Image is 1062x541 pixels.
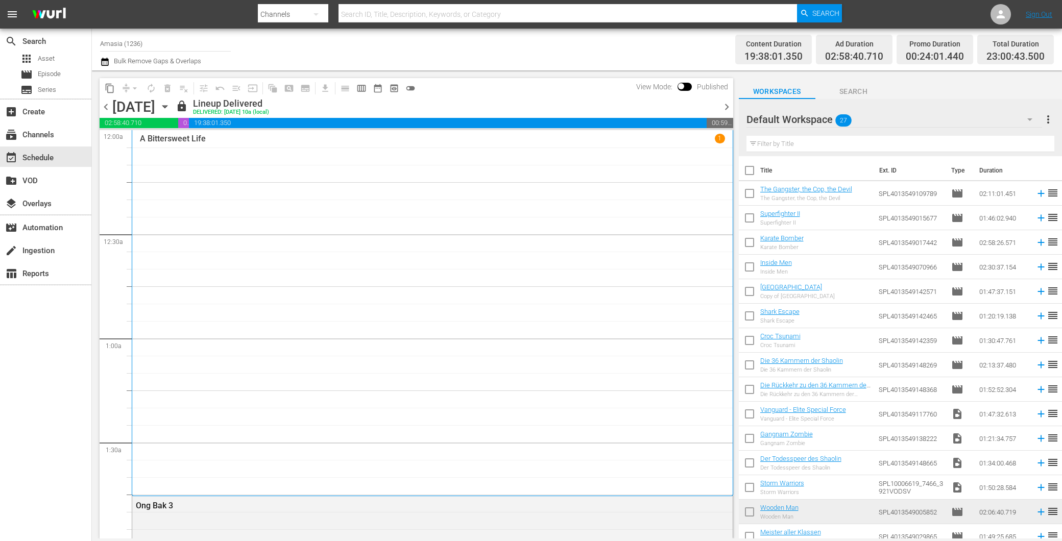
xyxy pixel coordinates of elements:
[797,4,842,22] button: Search
[178,118,189,128] span: 00:24:01.440
[975,451,1031,475] td: 01:34:00.468
[5,129,17,141] span: Channels
[1035,286,1047,297] svg: Add to Schedule
[261,78,281,98] span: Refresh All Search Blocks
[951,506,963,518] span: Episode
[875,181,947,206] td: SPL4013549109789
[825,37,883,51] div: Ad Duration
[692,83,733,91] span: Published
[370,80,386,96] span: Month Calendar View
[1047,505,1059,518] span: reorder
[193,98,269,109] div: Lineup Delivered
[1047,187,1059,199] span: reorder
[760,244,804,251] div: Karate Bomber
[1047,285,1059,297] span: reorder
[975,328,1031,353] td: 01:30:47.761
[760,504,799,511] a: Wooden Man
[951,408,963,420] span: Video
[951,457,963,469] span: Video
[760,415,846,422] div: Vanguard - Elite Special Force
[386,80,402,96] span: View Backup
[951,310,963,322] span: Episode
[1047,334,1059,346] span: reorder
[20,84,33,96] span: Series
[975,230,1031,255] td: 02:58:26.571
[631,83,678,91] span: View Mode:
[281,80,297,96] span: Create Search Block
[20,53,33,65] span: Asset
[1042,107,1054,132] button: more_vert
[1035,408,1047,420] svg: Add to Schedule
[5,267,17,280] span: Reports
[875,377,947,402] td: SPL4013549148368
[760,479,804,487] a: Storm Warriors
[760,430,813,438] a: Gangnam Zombie
[875,500,947,524] td: SPL4013549005852
[815,85,892,98] span: Search
[193,109,269,116] div: DELIVERED: [DATE] 10a (local)
[760,366,843,373] div: Die 36 Kammern der Shaolin
[5,106,17,118] span: Create
[951,187,963,200] span: Episode
[951,285,963,298] span: Episode
[975,475,1031,500] td: 01:50:28.584
[136,501,672,510] div: Ong Bak 3
[760,332,801,340] a: Croc Tsunami
[975,181,1031,206] td: 02:11:01.451
[112,57,201,65] span: Bulk Remove Gaps & Overlaps
[951,432,963,445] span: Video
[760,268,792,275] div: Inside Men
[1035,433,1047,444] svg: Add to Schedule
[5,198,17,210] span: Overlays
[760,156,874,185] th: Title
[975,500,1031,524] td: 02:06:40.719
[297,80,313,96] span: Create Series Block
[405,83,416,93] span: toggle_off
[1047,211,1059,224] span: reorder
[192,78,212,98] span: Customize Events
[975,353,1031,377] td: 02:13:37.480
[760,219,800,226] div: Superfighter II
[38,85,56,95] span: Series
[143,80,159,96] span: Loop Content
[760,234,804,242] a: Karate Bomber
[760,195,852,202] div: The Gangster, the Cop, the Devil
[1035,212,1047,224] svg: Add to Schedule
[389,83,399,93] span: preview_outlined
[951,334,963,347] span: Episode
[1035,261,1047,273] svg: Add to Schedule
[1035,482,1047,493] svg: Add to Schedule
[760,185,852,193] a: The Gangster, the Cop, the Devil
[402,80,419,96] span: 24 hours Lineup View is OFF
[760,464,841,471] div: Der Todesspeer des Shaolin
[760,259,792,266] a: Inside Men
[975,377,1031,402] td: 01:52:52.304
[746,105,1042,134] div: Default Workspace
[945,156,973,185] th: Type
[760,528,821,536] a: Meister aller Klassen
[986,37,1045,51] div: Total Duration
[1047,260,1059,273] span: reorder
[707,118,733,128] span: 00:59:16.500
[812,4,839,22] span: Search
[1035,335,1047,346] svg: Add to Schedule
[118,80,143,96] span: Remove Gaps & Overlaps
[228,80,245,96] span: Fill episodes with ad slates
[100,118,178,128] span: 02:58:40.710
[875,279,947,304] td: SPL4013549142571
[20,68,33,81] span: Episode
[1047,407,1059,420] span: reorder
[875,451,947,475] td: SPL4013549148665
[875,426,947,451] td: SPL4013549138222
[760,317,800,324] div: Shark Escape
[975,206,1031,230] td: 01:46:02.940
[356,83,367,93] span: calendar_view_week_outlined
[718,135,721,142] p: 1
[1042,113,1054,126] span: more_vert
[906,51,964,63] span: 00:24:01.440
[906,37,964,51] div: Promo Duration
[951,481,963,494] span: Video
[353,80,370,96] span: Week Calendar View
[951,212,963,224] span: Episode
[1035,384,1047,395] svg: Add to Schedule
